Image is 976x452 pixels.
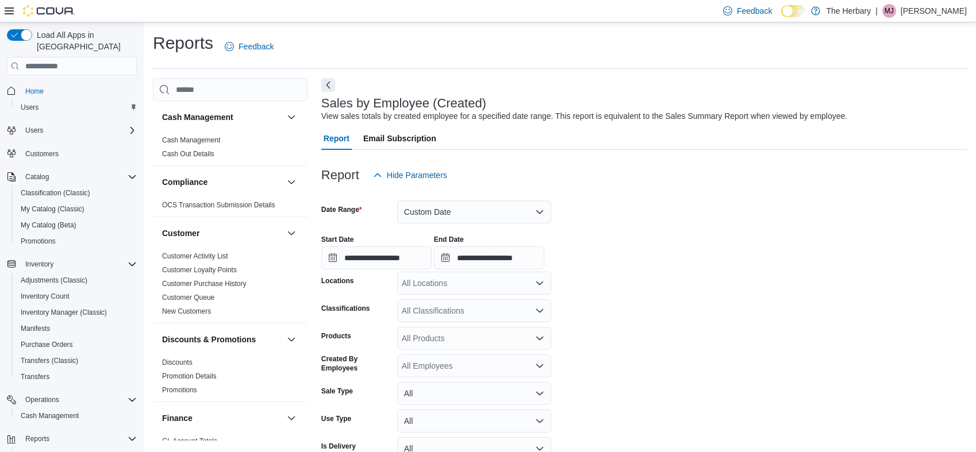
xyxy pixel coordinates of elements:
span: Customer Activity List [162,252,228,261]
span: Reports [21,432,137,446]
h3: Report [321,168,359,182]
p: [PERSON_NAME] [901,4,967,18]
a: Customer Loyalty Points [162,266,237,274]
label: End Date [434,235,464,244]
button: Discounts & Promotions [285,333,298,346]
span: Purchase Orders [21,340,73,349]
a: Cash Management [16,409,83,423]
button: Users [21,123,48,137]
span: Adjustments (Classic) [16,273,137,287]
button: Transfers [11,369,141,385]
button: Users [11,99,141,115]
span: Customers [21,146,137,161]
button: Inventory Count [11,288,141,304]
span: Promotions [21,237,56,246]
span: Users [16,101,137,114]
button: Customers [2,145,141,162]
a: GL Account Totals [162,437,217,445]
span: Classification (Classic) [21,188,90,198]
span: Promotions [16,234,137,248]
span: Manifests [21,324,50,333]
a: Transfers [16,370,54,384]
span: Hide Parameters [387,169,447,181]
span: Operations [21,393,137,407]
span: New Customers [162,307,211,316]
span: Cash Management [162,136,220,145]
span: Discounts [162,358,193,367]
span: Customer Purchase History [162,279,247,288]
label: Products [321,331,351,341]
span: Cash Management [16,409,137,423]
h1: Reports [153,32,213,55]
span: Users [21,123,137,137]
h3: Finance [162,412,193,424]
button: Classification (Classic) [11,185,141,201]
div: Mercedes Jesso [882,4,896,18]
span: OCS Transaction Submission Details [162,200,275,210]
span: Transfers [21,372,49,381]
button: Customer [162,227,282,239]
span: Load All Apps in [GEOGRAPHIC_DATA] [32,29,137,52]
button: My Catalog (Beta) [11,217,141,233]
a: Cash Management [162,136,220,144]
button: My Catalog (Classic) [11,201,141,217]
a: Discounts [162,358,193,366]
button: Users [2,122,141,138]
label: Use Type [321,414,351,423]
span: Feedback [737,5,772,17]
span: Users [25,126,43,135]
a: Cash Out Details [162,150,214,158]
a: Customer Purchase History [162,280,247,288]
button: Cash Management [285,110,298,124]
div: Compliance [153,198,308,217]
label: Created By Employees [321,354,393,373]
a: My Catalog (Classic) [16,202,89,216]
a: Users [16,101,43,114]
span: Inventory Count [21,292,70,301]
button: Open list of options [535,279,544,288]
span: My Catalog (Beta) [16,218,137,232]
div: Discounts & Promotions [153,356,308,401]
button: Cash Management [162,111,282,123]
span: Report [324,127,349,150]
span: Dark Mode [781,17,782,18]
a: Adjustments (Classic) [16,273,92,287]
button: Finance [285,411,298,425]
a: Manifests [16,322,55,335]
span: Users [21,103,39,112]
button: Open list of options [535,334,544,343]
span: My Catalog (Classic) [21,204,84,214]
button: Inventory [21,257,58,271]
button: All [397,382,551,405]
button: Home [2,82,141,99]
input: Dark Mode [781,5,805,17]
a: Customers [21,147,63,161]
a: Feedback [220,35,278,58]
a: Transfers (Classic) [16,354,83,368]
h3: Compliance [162,176,208,188]
button: Operations [2,392,141,408]
img: Cova [23,5,75,17]
span: Email Subscription [363,127,436,150]
button: Catalog [2,169,141,185]
span: Inventory Manager (Classic) [21,308,107,317]
div: Customer [153,249,308,323]
p: The Herbary [826,4,871,18]
span: Home [25,87,44,96]
span: Cash Out Details [162,149,214,159]
a: Classification (Classic) [16,186,95,200]
span: Cash Management [21,411,79,420]
button: Inventory [2,256,141,272]
a: Purchase Orders [16,338,78,351]
span: Manifests [16,322,137,335]
label: Classifications [321,304,370,313]
button: Inventory Manager (Classic) [11,304,141,320]
button: Next [321,78,335,92]
span: Inventory [21,257,137,271]
a: New Customers [162,307,211,315]
span: My Catalog (Classic) [16,202,137,216]
label: Date Range [321,205,362,214]
span: Inventory Manager (Classic) [16,306,137,319]
button: Open list of options [535,306,544,315]
button: Operations [21,393,64,407]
